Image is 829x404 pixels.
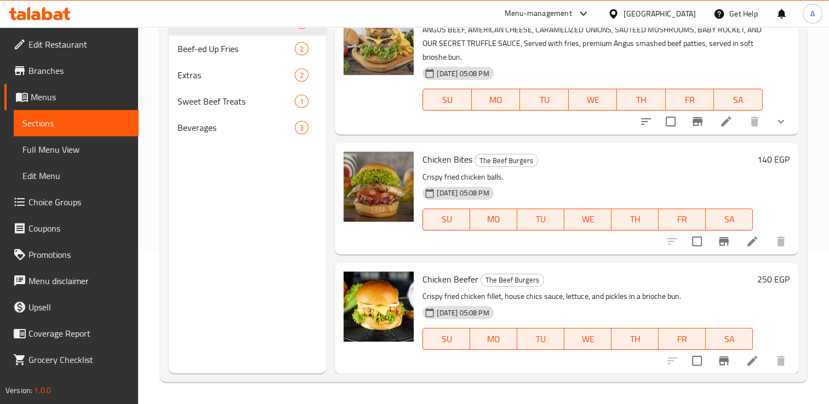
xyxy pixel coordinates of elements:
[422,290,753,303] p: Crispy fried chicken fillet, house chics sauce, lettuce, and pickles in a brioche bun.
[520,89,569,111] button: TU
[422,170,753,184] p: Crispy fried chicken balls.
[569,331,607,347] span: WE
[474,154,538,167] div: The Beef Burgers
[4,294,139,320] a: Upsell
[295,68,308,82] div: items
[169,114,326,141] div: Beverages3
[4,215,139,241] a: Coupons
[768,228,794,255] button: delete
[768,348,794,374] button: delete
[178,42,295,55] div: Beef-ed Up Fries
[472,89,521,111] button: MO
[34,383,51,397] span: 1.0.0
[344,5,414,75] img: Truffle Beefer
[524,92,564,108] span: TU
[432,68,493,79] span: [DATE] 05:08 PM
[422,328,470,350] button: SU
[663,331,701,347] span: FR
[706,209,753,230] button: SA
[427,92,467,108] span: SU
[422,271,478,287] span: Chicken Beefer
[14,136,139,163] a: Full Menu View
[774,115,787,128] svg: Show Choices
[422,151,472,168] span: Chicken Bites
[757,272,790,287] h6: 250 EGP
[663,211,701,227] span: FR
[659,209,706,230] button: FR
[517,209,564,230] button: TU
[28,38,130,51] span: Edit Restaurant
[178,121,295,134] span: Beverages
[573,92,613,108] span: WE
[475,154,538,167] span: The Beef Burgers
[768,108,794,135] button: show more
[295,42,308,55] div: items
[295,121,308,134] div: items
[422,209,470,230] button: SU
[178,68,295,82] span: Extras
[746,235,759,248] a: Edit menu item
[4,320,139,347] a: Coverage Report
[169,88,326,114] div: Sweet Beef Treats1
[169,5,326,145] nav: Menu sections
[295,96,308,107] span: 1
[617,89,666,111] button: TH
[28,222,130,235] span: Coupons
[4,31,139,57] a: Edit Restaurant
[564,328,611,350] button: WE
[14,163,139,189] a: Edit Menu
[569,211,607,227] span: WE
[5,383,32,397] span: Version:
[670,92,710,108] span: FR
[746,354,759,367] a: Edit menu item
[14,110,139,136] a: Sections
[719,115,733,128] a: Edit menu item
[711,348,737,374] button: Branch-specific-item
[432,188,493,198] span: [DATE] 05:08 PM
[344,152,414,222] img: Chicken Bites
[28,274,130,287] span: Menu disclaimer
[422,23,763,64] p: ANGUS BEEF, AMERICAN CHEESE, CARAMELIZED ONIONS, SAUTEED MUSHROOMS, BABY ROCKET, AND OUR SECRET T...
[427,331,466,347] span: SU
[295,70,308,80] span: 2
[711,228,737,255] button: Branch-specific-item
[522,211,560,227] span: TU
[611,209,659,230] button: TH
[432,308,493,318] span: [DATE] 05:08 PM
[4,347,139,373] a: Grocery Checklist
[169,62,326,88] div: Extras2
[28,327,130,340] span: Coverage Report
[4,84,139,110] a: Menus
[706,328,753,350] button: SA
[616,211,654,227] span: TH
[470,209,517,230] button: MO
[810,8,815,20] span: A
[569,89,618,111] button: WE
[295,44,308,54] span: 2
[741,108,768,135] button: delete
[427,211,466,227] span: SU
[4,241,139,268] a: Promotions
[422,89,471,111] button: SU
[28,248,130,261] span: Promotions
[4,268,139,294] a: Menu disclaimer
[714,89,763,111] button: SA
[28,301,130,314] span: Upsell
[633,108,659,135] button: sort-choices
[666,89,714,111] button: FR
[684,108,711,135] button: Branch-specific-item
[476,92,516,108] span: MO
[31,90,130,103] span: Menus
[718,92,758,108] span: SA
[685,349,708,372] span: Select to update
[169,36,326,62] div: Beef-ed Up Fries2
[178,95,295,108] span: Sweet Beef Treats
[616,331,654,347] span: TH
[28,195,130,209] span: Choice Groups
[517,328,564,350] button: TU
[474,331,513,347] span: MO
[344,272,414,342] img: Chicken Beefer
[28,64,130,77] span: Branches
